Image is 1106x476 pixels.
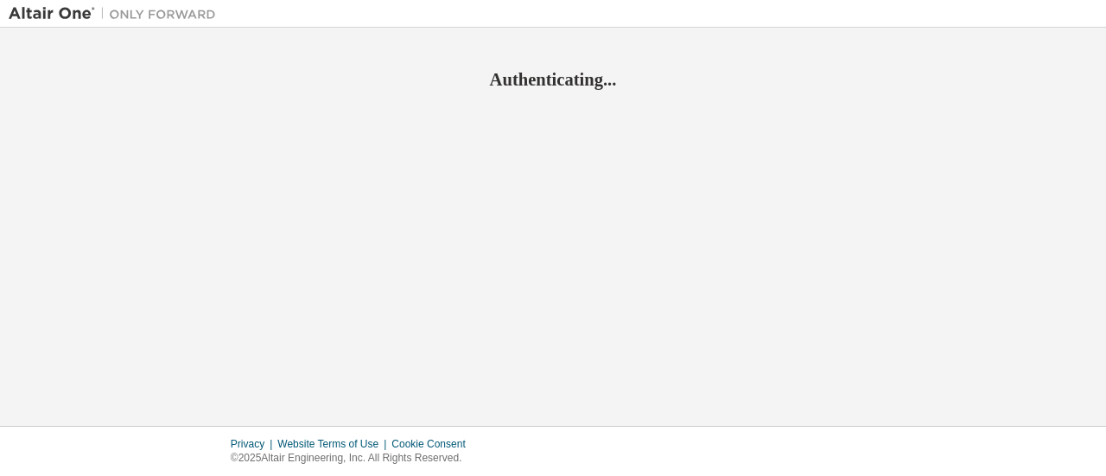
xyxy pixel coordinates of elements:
div: Privacy [231,437,277,451]
img: Altair One [9,5,225,22]
p: © 2025 Altair Engineering, Inc. All Rights Reserved. [231,451,476,466]
h2: Authenticating... [9,68,1097,91]
div: Cookie Consent [391,437,475,451]
div: Website Terms of Use [277,437,391,451]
